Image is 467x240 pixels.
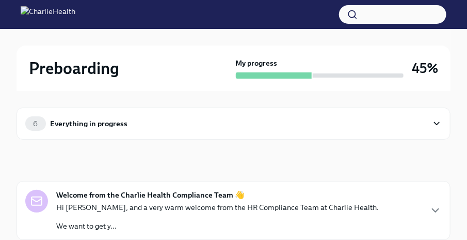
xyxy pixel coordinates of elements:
img: CharlieHealth [21,6,75,23]
strong: My progress [236,58,278,68]
p: Hi [PERSON_NAME], and a very warm welcome from the HR Compliance Team at Charlie Health. [56,202,379,213]
h2: Preboarding [29,58,119,79]
h3: 45% [412,59,438,78]
span: 6 [27,120,44,128]
div: Everything in progress [50,118,127,129]
p: We want to get y... [56,221,379,231]
strong: Welcome from the Charlie Health Compliance Team 👋 [56,190,245,200]
div: In progress [17,160,62,173]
